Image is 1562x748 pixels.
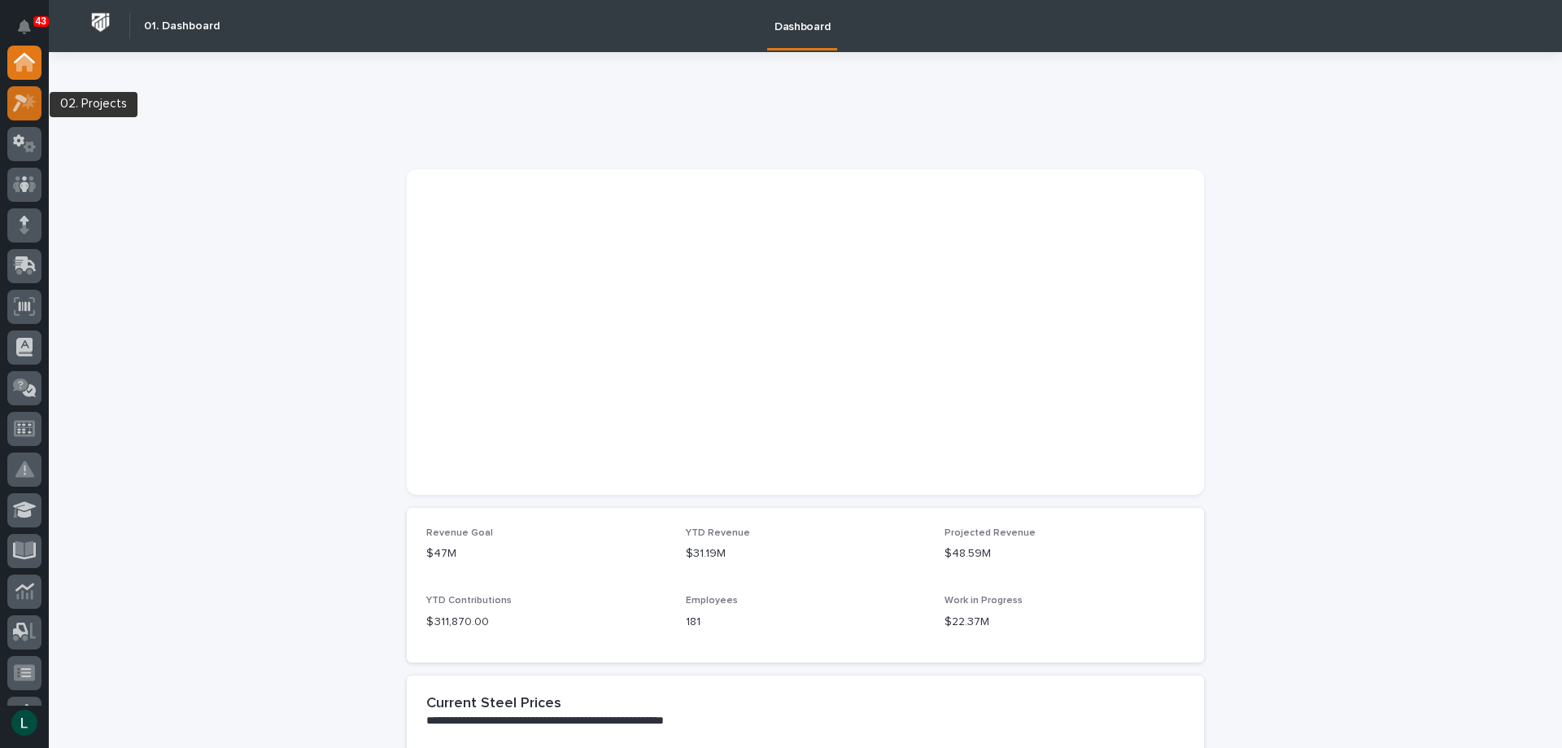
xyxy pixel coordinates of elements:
[945,614,1185,631] p: $22.37M
[945,596,1023,606] span: Work in Progress
[426,528,493,538] span: Revenue Goal
[945,528,1036,538] span: Projected Revenue
[20,20,41,46] div: Notifications43
[686,528,750,538] span: YTD Revenue
[686,596,738,606] span: Employees
[426,614,666,631] p: $ 311,870.00
[426,596,512,606] span: YTD Contributions
[426,695,561,713] h2: Current Steel Prices
[945,545,1185,562] p: $48.59M
[7,706,41,740] button: users-avatar
[144,20,220,33] h2: 01. Dashboard
[85,7,116,37] img: Workspace Logo
[426,545,666,562] p: $47M
[36,15,46,27] p: 43
[686,614,926,631] p: 181
[7,10,41,44] button: Notifications
[686,545,926,562] p: $31.19M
